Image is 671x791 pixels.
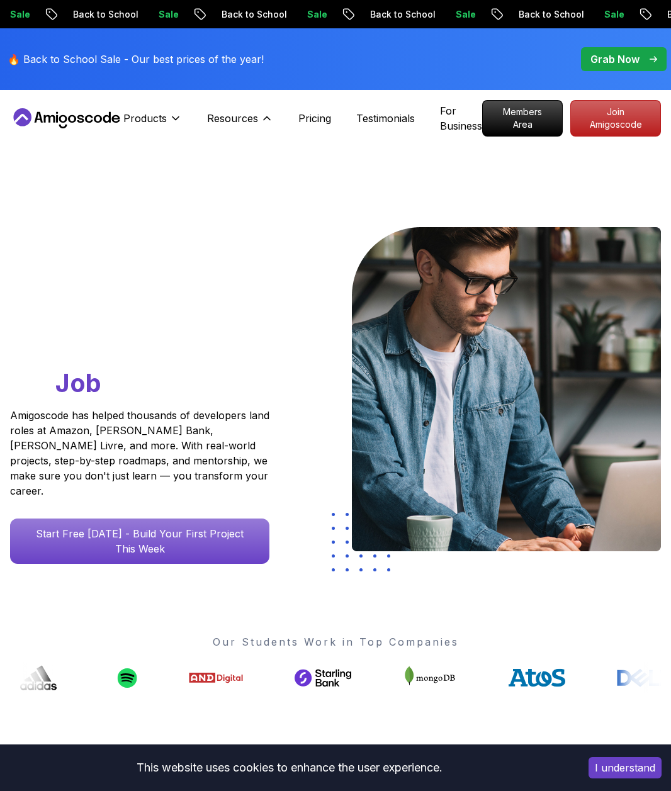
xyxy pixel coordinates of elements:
[8,52,264,67] p: 🔥 Back to School Sale - Our best prices of the year!
[446,8,532,21] p: Back to School
[10,634,661,649] p: Our Students Work in Top Companies
[123,111,182,136] button: Products
[298,111,331,126] a: Pricing
[298,8,383,21] p: Back to School
[589,757,662,778] button: Accept cookies
[235,8,275,21] p: Sale
[570,100,661,137] a: Join Amigoscode
[9,754,570,782] div: This website uses cookies to enhance the user experience.
[10,519,269,564] a: Start Free [DATE] - Build Your First Project This Week
[571,101,660,136] p: Join Amigoscode
[86,8,127,21] p: Sale
[383,8,424,21] p: Sale
[440,103,482,133] a: For Business
[483,101,562,136] p: Members Area
[356,111,415,126] a: Testimonials
[482,100,563,137] a: Members Area
[149,8,235,21] p: Back to School
[1,8,86,21] p: Back to School
[590,52,640,67] p: Grab Now
[532,8,572,21] p: Sale
[123,111,167,126] p: Products
[207,111,258,126] p: Resources
[207,111,273,136] button: Resources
